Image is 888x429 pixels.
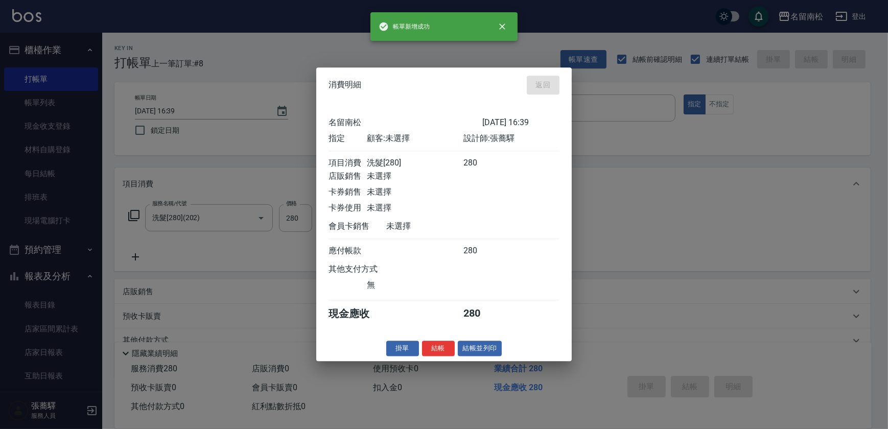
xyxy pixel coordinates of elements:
div: 顧客: 未選擇 [367,133,463,144]
div: 無 [367,280,463,291]
div: 280 [463,158,502,169]
button: 掛單 [386,341,419,356]
button: 結帳 [422,341,455,356]
div: 會員卡銷售 [329,221,386,232]
div: [DATE] 16:39 [482,117,559,128]
div: 洗髮[280] [367,158,463,169]
div: 未選擇 [386,221,482,232]
div: 未選擇 [367,171,463,182]
div: 現金應收 [329,307,386,321]
div: 指定 [329,133,367,144]
div: 其他支付方式 [329,264,406,275]
div: 未選擇 [367,187,463,198]
div: 店販銷售 [329,171,367,182]
span: 帳單新增成功 [379,21,430,32]
div: 設計師: 張蕎驛 [463,133,559,144]
div: 應付帳款 [329,246,367,256]
button: close [491,15,513,38]
div: 名留南松 [329,117,482,128]
div: 卡券銷售 [329,187,367,198]
div: 項目消費 [329,158,367,169]
div: 卡券使用 [329,203,367,213]
div: 未選擇 [367,203,463,213]
div: 280 [463,246,502,256]
div: 280 [463,307,502,321]
button: 結帳並列印 [458,341,502,356]
span: 消費明細 [329,80,361,90]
